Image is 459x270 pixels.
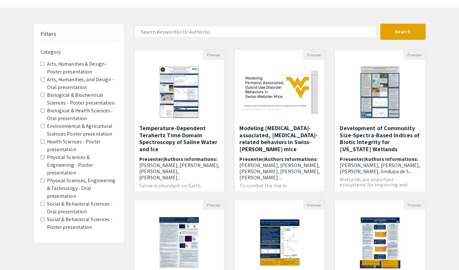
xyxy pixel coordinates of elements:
h5: Modeling [MEDICAL_DATA]-associated, [MEDICAL_DATA]-related behaviors in Swiss-[PERSON_NAME] mice [239,125,320,152]
button: Preview [404,50,425,60]
input: Search Keyword(s) Or Author(s) [134,26,376,38]
label: Biological & Health Sciences - Oral presentation [47,107,118,122]
button: Preview [203,50,224,60]
h5: Filters [40,30,57,38]
span: To combat the rise in [MEDICAL_DATA] use/fentanyl-associated overdo... [239,182,308,199]
span: Saline is abundant on Earth. Mapping sea floors, understandi... [139,182,214,194]
h5: Temperature-Dependent Terahertz Time Domain Spectroscopy of Saline Water and Ice [139,125,220,152]
button: Search [380,24,426,40]
button: Preview [404,200,425,210]
iframe: Chat [5,241,28,265]
label: Physical Sciences & Engineering - Poster presentation [47,153,118,177]
h6: Category [40,49,118,55]
label: Biological & Biochemical Sciences - Poster presentation [47,91,118,107]
p: Wetlands are important ecosystems for improving and determining the quality of ... [340,177,420,193]
h6: Presenter/Authors Informations: [239,156,320,181]
span: [PERSON_NAME], [PERSON_NAME], [PERSON_NAME], Sindupa de S... [340,162,420,175]
button: Preview [303,50,325,60]
div: Open Presentation <p>Temperature-Dependent Terahertz Time Domain Spectroscopy of Saline Water and... [134,50,225,192]
img: <p>Modeling fentanyl-associated, opioid use disorder-related behaviors in Swiss-Webster mice</p> [235,64,325,120]
h5: Development of Community Size-Spectra-Based Indices of Biotic Integrity for [US_STATE] Wetlands [340,125,420,152]
button: Preview [203,200,224,210]
label: Physical Sciences, Engineering & Technology - Oral presentation [47,177,118,200]
img: <p>Temperature-Dependent Terahertz Time Domain Spectroscopy of Saline Water and Ice</p> [153,60,205,125]
div: Open Presentation <p>Modeling fentanyl-associated, opioid use disorder-related behaviors in Swiss... [234,50,325,192]
label: Arts, Humanities, and Design - Oral presentation [47,76,118,91]
img: <p>Development of Community Size-Spectra-Based Indices of Biotic Integrity for West Virginia Wetl... [354,60,406,125]
span: [PERSON_NAME], [PERSON_NAME], [PERSON_NAME], [PERSON_NAME]... [139,162,220,181]
div: Open Presentation <p>Development of Community Size-Spectra-Based Indices of Biotic Integrity for ... [335,50,425,192]
button: Preview [303,200,325,210]
h6: Presenter/Authors Informations: [340,156,420,175]
label: Social & Behavioral Sciences - Oral presentation [47,200,118,216]
label: Health Sciences - Poster presentation [47,138,118,153]
label: Environmental & Agricultural Sciences Poster presentation [47,122,118,138]
h6: Presenter/Authors Informations: [139,156,220,181]
label: Social & Behavioral Sciences - Poster presentation [47,216,118,231]
label: Arts, Humanities & Design - Poster presentation [47,60,118,76]
span: [PERSON_NAME], [PERSON_NAME], [PERSON_NAME], [PERSON_NAME], [PERSON_NAME] ... [239,162,320,181]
